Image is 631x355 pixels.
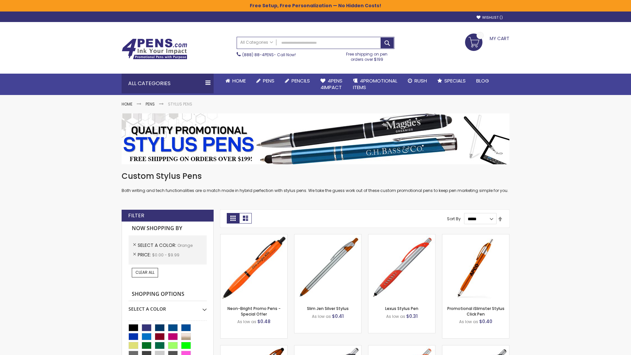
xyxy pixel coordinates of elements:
[294,234,361,301] img: Slim Jen Silver Stylus-Orange
[444,77,466,84] span: Specials
[292,77,310,84] span: Pencils
[240,40,273,45] span: All Categories
[129,287,207,301] strong: Shopping Options
[242,52,274,58] a: (888) 88-4PENS
[348,74,403,95] a: 4PROMOTIONALITEMS
[447,216,461,222] label: Sort By
[368,234,435,301] img: Lexus Stylus Pen-Orange
[385,306,418,311] a: Lexus Stylus Pen
[242,52,296,58] span: - Call Now!
[237,37,276,48] a: All Categories
[432,74,471,88] a: Specials
[122,171,509,181] h1: Custom Stylus Pens
[138,251,152,258] span: Price
[315,74,348,95] a: 4Pens4impact
[263,77,274,84] span: Pens
[122,101,132,107] a: Home
[406,313,418,319] span: $0.31
[442,234,509,240] a: Promotional iSlimster Stylus Click Pen-Orange
[129,301,207,312] div: Select A Color
[459,319,478,324] span: As low as
[221,345,287,351] a: TouchWrite Query Stylus Pen-Orange
[479,318,492,325] span: $0.40
[146,101,155,107] a: Pens
[368,345,435,351] a: Boston Silver Stylus Pen-Orange
[128,212,144,219] strong: Filter
[132,268,158,277] a: Clear All
[294,234,361,240] a: Slim Jen Silver Stylus-Orange
[232,77,246,84] span: Home
[220,74,251,88] a: Home
[477,15,503,20] a: Wishlist
[237,319,256,324] span: As low as
[476,77,489,84] span: Blog
[227,213,239,224] strong: Grid
[447,306,504,317] a: Promotional iSlimster Stylus Click Pen
[251,74,280,88] a: Pens
[138,242,177,248] span: Select A Color
[368,234,435,240] a: Lexus Stylus Pen-Orange
[122,38,187,59] img: 4Pens Custom Pens and Promotional Products
[122,113,509,164] img: Stylus Pens
[353,77,397,91] span: 4PROMOTIONAL ITEMS
[280,74,315,88] a: Pencils
[177,243,193,248] span: Orange
[442,234,509,301] img: Promotional iSlimster Stylus Click Pen-Orange
[135,270,154,275] span: Clear All
[168,101,192,107] strong: Stylus Pens
[227,306,281,317] a: Neon-Bright Promo Pens - Special Offer
[312,314,331,319] span: As low as
[129,222,207,235] strong: Now Shopping by
[386,314,405,319] span: As low as
[221,234,287,240] a: Neon-Bright Promo Pens-Orange
[403,74,432,88] a: Rush
[152,252,179,258] span: $0.00 - $9.99
[414,77,427,84] span: Rush
[320,77,342,91] span: 4Pens 4impact
[294,345,361,351] a: Boston Stylus Pen-Orange
[332,313,344,319] span: $0.41
[221,234,287,301] img: Neon-Bright Promo Pens-Orange
[257,318,270,325] span: $0.48
[442,345,509,351] a: Lexus Metallic Stylus Pen-Orange
[122,171,509,194] div: Both writing and tech functionalities are a match made in hybrid perfection with stylus pens. We ...
[339,49,395,62] div: Free shipping on pen orders over $199
[307,306,349,311] a: Slim Jen Silver Stylus
[122,74,214,93] div: All Categories
[471,74,494,88] a: Blog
